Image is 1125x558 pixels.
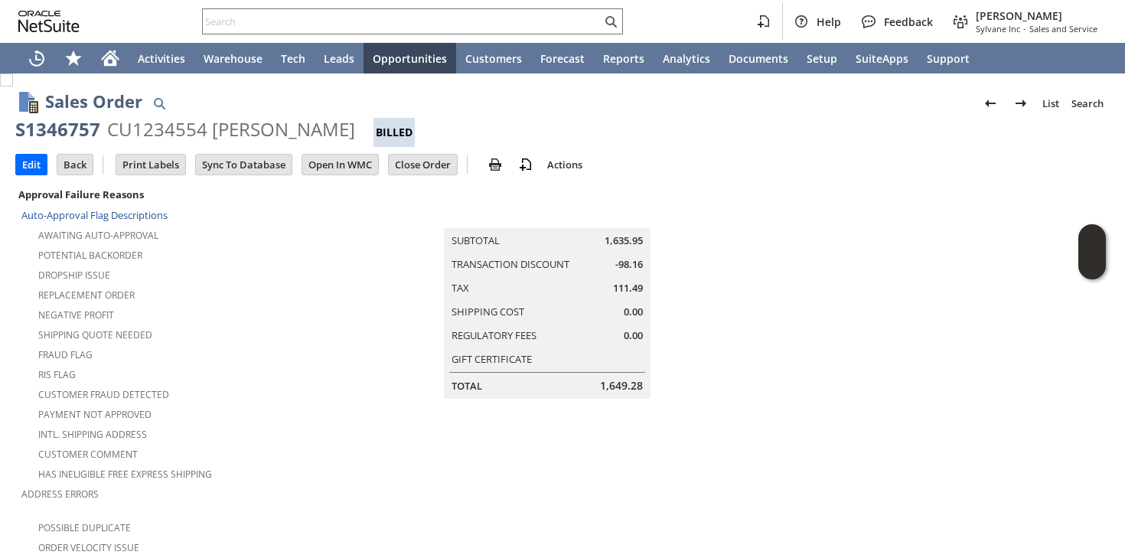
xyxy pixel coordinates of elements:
a: Reports [594,43,654,73]
input: Search [203,12,602,31]
input: Close Order [389,155,457,175]
a: Customer Fraud Detected [38,388,169,401]
span: 1,649.28 [600,378,643,393]
a: Intl. Shipping Address [38,428,147,441]
img: Next [1012,94,1030,113]
a: Leads [315,43,364,73]
span: Reports [603,51,644,66]
input: Sync To Database [196,155,292,175]
svg: Home [101,49,119,67]
span: 0.00 [624,328,643,343]
span: Oracle Guided Learning Widget. To move around, please hold and drag [1078,253,1106,280]
span: [PERSON_NAME] [976,8,1097,23]
a: Regulatory Fees [452,328,536,342]
span: -98.16 [615,257,643,272]
a: Gift Certificate [452,352,532,366]
img: Quick Find [150,94,168,113]
span: Opportunities [373,51,447,66]
a: Documents [719,43,797,73]
span: Help [817,15,841,29]
input: Edit [16,155,47,175]
a: Tech [272,43,315,73]
span: SuiteApps [856,51,908,66]
a: Address Errors [21,488,99,501]
span: Feedback [884,15,933,29]
img: Previous [981,94,999,113]
a: Awaiting Auto-Approval [38,229,158,242]
input: Open In WMC [302,155,378,175]
img: add-record.svg [517,155,535,174]
span: Customers [465,51,522,66]
svg: Search [602,12,620,31]
a: Possible Duplicate [38,521,131,534]
input: Print Labels [116,155,185,175]
a: RIS flag [38,368,76,381]
a: Forecast [531,43,594,73]
a: Auto-Approval Flag Descriptions [21,208,168,222]
a: SuiteApps [846,43,918,73]
input: Back [57,155,93,175]
a: Search [1065,91,1110,116]
span: Tech [281,51,305,66]
a: Subtotal [452,233,500,247]
span: Setup [807,51,837,66]
a: Replacement Order [38,289,135,302]
div: Shortcuts [55,43,92,73]
a: Setup [797,43,846,73]
span: Leads [324,51,354,66]
a: Payment not approved [38,408,152,421]
a: Home [92,43,129,73]
a: Support [918,43,979,73]
a: Shipping Cost [452,305,524,318]
svg: Shortcuts [64,49,83,67]
img: print.svg [486,155,504,174]
a: Actions [541,158,589,171]
a: Analytics [654,43,719,73]
span: Warehouse [204,51,262,66]
span: Support [927,51,970,66]
span: 1,635.95 [605,233,643,248]
a: Negative Profit [38,308,114,321]
div: Billed [373,118,415,147]
a: Fraud Flag [38,348,93,361]
span: 0.00 [624,305,643,319]
iframe: Click here to launch Oracle Guided Learning Help Panel [1078,224,1106,279]
span: Activities [138,51,185,66]
span: Analytics [663,51,710,66]
a: Shipping Quote Needed [38,328,152,341]
h1: Sales Order [45,89,142,114]
a: Customer Comment [38,448,138,461]
a: Opportunities [364,43,456,73]
span: Sylvane Inc [976,23,1020,34]
a: Warehouse [194,43,272,73]
a: List [1036,91,1065,116]
caption: Summary [444,204,651,228]
a: Activities [129,43,194,73]
span: Documents [729,51,788,66]
span: 111.49 [613,281,643,295]
a: Total [452,379,482,393]
span: Forecast [540,51,585,66]
div: Approval Failure Reasons [15,184,374,204]
a: Dropship Issue [38,269,110,282]
a: Has Ineligible Free Express Shipping [38,468,212,481]
span: - [1023,23,1026,34]
a: Order Velocity Issue [38,541,139,554]
span: Sales and Service [1029,23,1097,34]
svg: logo [18,11,80,32]
div: CU1234554 [PERSON_NAME] [107,117,355,142]
a: Customers [456,43,531,73]
div: S1346757 [15,117,100,142]
a: Tax [452,281,469,295]
svg: Recent Records [28,49,46,67]
a: Recent Records [18,43,55,73]
a: Transaction Discount [452,257,569,271]
a: Potential Backorder [38,249,142,262]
